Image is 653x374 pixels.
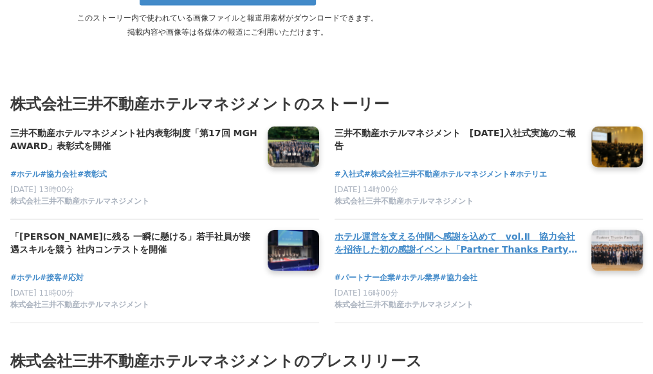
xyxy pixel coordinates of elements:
[395,272,440,284] a: #ホテル業界
[10,299,149,310] span: 株式会社三井不動産ホテルマネジメント
[10,185,74,194] span: [DATE] 13時00分
[335,196,474,207] span: 株式会社三井不動産ホテルマネジメント
[364,168,510,181] a: #株式会社三井不動産ホテルマネジメント
[335,299,474,310] span: 株式会社三井不動産ホテルマネジメント
[440,272,477,284] a: #協力会社
[335,196,582,209] a: 株式会社三井不動産ホテルマネジメント
[10,272,40,284] a: #ホテル
[10,196,257,209] a: 株式会社三井不動産ホテルマネジメント
[10,230,257,257] a: 「[PERSON_NAME]に残る 一瞬に懸ける」若手社員が接遇スキルを競う 社内コンテストを開催
[10,349,643,373] h2: 株式会社三井不動産ホテルマネジメントのプレスリリース
[77,168,107,181] a: #表彰式
[10,168,40,181] a: #ホテル
[40,168,77,181] a: #協力会社
[10,289,74,298] span: [DATE] 11時00分
[40,272,62,284] a: #接客
[335,289,398,298] span: [DATE] 16時00分
[335,272,395,284] a: #パートナー企業
[335,185,398,194] span: [DATE] 14時00分
[10,127,257,153] h4: 三井不動産ホテルマネジメント社内表彰制度「第17回 MGH AWARD」表彰式を開催
[62,272,84,284] a: #応対
[335,299,582,312] a: 株式会社三井不動産ホテルマネジメント
[10,127,257,154] a: 三井不動産ホテルマネジメント社内表彰制度「第17回 MGH AWARD」表彰式を開催
[335,230,582,257] a: ホテル運営を支える仲間へ感謝を込めて vol.Ⅱ 協力会社を招待した初の感謝イベント「Partner Thanks Party」を開催
[10,299,257,312] a: 株式会社三井不動産ホテルマネジメント
[21,11,434,39] p: このストーリー内で使われている画像ファイルと報道用素材がダウンロードできます。 掲載内容や画像等は各媒体の報道にご利用いただけます。
[510,168,547,181] a: #ホテリエ
[10,92,643,116] h3: 株式会社三井不動産ホテルマネジメントのストーリー
[335,168,364,181] a: #入社式
[335,127,582,154] a: 三井不動産ホテルマネジメント [DATE]入社式実施のご報告
[10,196,149,207] span: 株式会社三井不動産ホテルマネジメント
[335,127,582,153] h4: 三井不動産ホテルマネジメント [DATE]入社式実施のご報告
